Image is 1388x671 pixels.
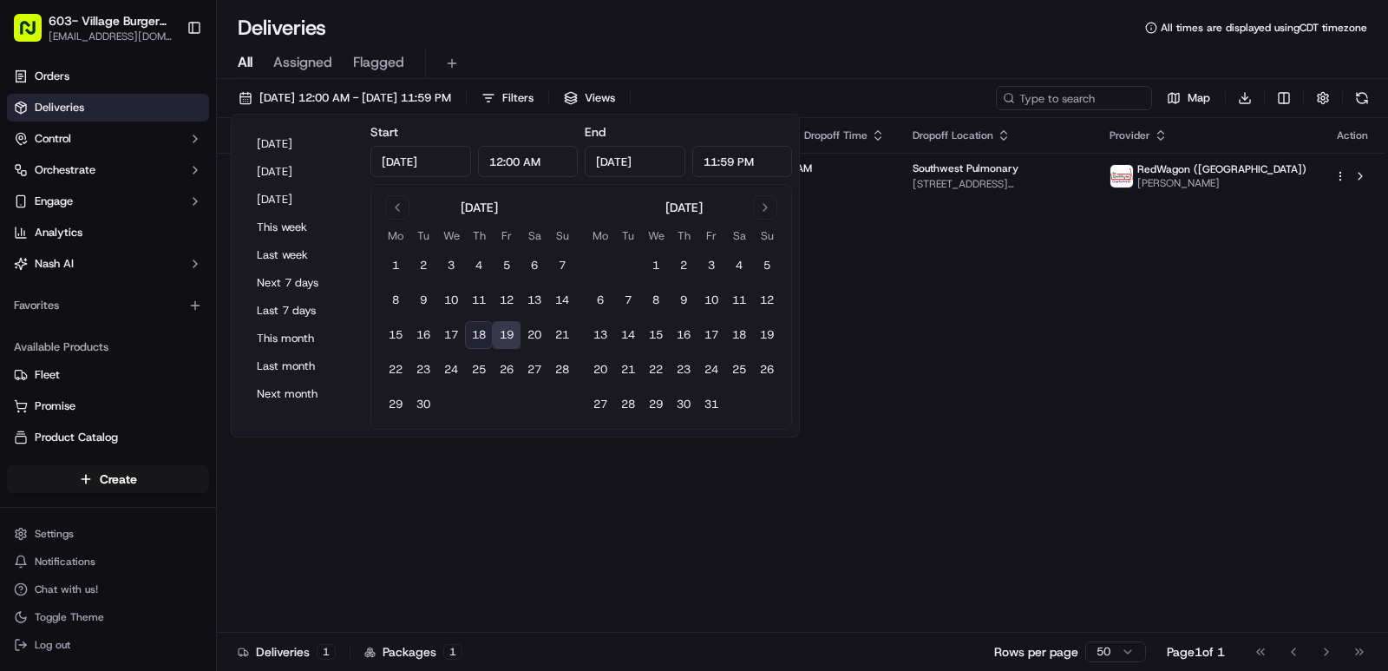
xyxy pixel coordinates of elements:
[493,356,520,384] button: 26
[520,252,548,280] button: 6
[614,286,642,314] button: 7
[7,633,209,657] button: Log out
[697,391,725,418] button: 31
[147,253,160,267] div: 💻
[913,161,1018,175] span: Southwest Pulmonary
[7,424,209,451] button: Product Catalog
[1110,165,1133,187] img: time_to_eat_nevada_logo
[249,215,353,240] button: This week
[1188,90,1210,106] span: Map
[670,286,697,314] button: 9
[753,286,781,314] button: 12
[493,286,520,314] button: 12
[753,252,781,280] button: 5
[35,162,95,178] span: Orchestrate
[7,577,209,602] button: Chat with us!
[35,252,133,269] span: Knowledge Base
[382,227,409,245] th: Monday
[35,256,74,272] span: Nash AI
[35,555,95,569] span: Notifications
[35,131,71,147] span: Control
[7,219,209,247] a: Analytics
[437,286,465,314] button: 10
[249,326,353,351] button: This month
[614,391,642,418] button: 28
[1137,162,1306,176] span: RedWagon ([GEOGRAPHIC_DATA])
[614,321,642,349] button: 14
[585,124,606,140] label: End
[14,367,202,383] a: Fleet
[7,605,209,629] button: Toggle Theme
[35,527,74,541] span: Settings
[7,156,209,184] button: Orchestrate
[520,356,548,384] button: 27
[249,299,353,323] button: Last 7 days
[7,125,209,153] button: Control
[7,549,209,574] button: Notifications
[249,271,353,295] button: Next 7 days
[1110,128,1150,142] span: Provider
[409,321,437,349] button: 16
[670,321,697,349] button: 16
[1137,176,1306,190] span: [PERSON_NAME]
[1350,86,1374,110] button: Refresh
[409,391,437,418] button: 30
[548,356,576,384] button: 28
[35,367,60,383] span: Fleet
[548,286,576,314] button: 14
[385,195,409,220] button: Go to previous month
[49,30,173,43] span: [EMAIL_ADDRESS][DOMAIN_NAME]
[520,286,548,314] button: 13
[249,132,353,156] button: [DATE]
[100,470,137,488] span: Create
[725,356,753,384] button: 25
[35,638,70,652] span: Log out
[409,356,437,384] button: 23
[382,252,409,280] button: 1
[382,286,409,314] button: 8
[14,430,202,445] a: Product Catalog
[465,321,493,349] button: 18
[586,356,614,384] button: 20
[586,321,614,349] button: 13
[697,252,725,280] button: 3
[437,252,465,280] button: 3
[614,356,642,384] button: 21
[35,398,75,414] span: Promise
[461,199,498,216] div: [DATE]
[665,199,703,216] div: [DATE]
[122,293,210,307] a: Powered byPylon
[642,227,670,245] th: Wednesday
[763,128,867,142] span: Original Dropoff Time
[548,252,576,280] button: 7
[35,610,104,624] span: Toggle Theme
[370,124,398,140] label: Start
[642,391,670,418] button: 29
[548,227,576,245] th: Sunday
[353,52,404,73] span: Flagged
[259,90,451,106] span: [DATE] 12:00 AM - [DATE] 11:59 PM
[585,90,615,106] span: Views
[586,227,614,245] th: Monday
[1159,86,1218,110] button: Map
[520,227,548,245] th: Saturday
[7,62,209,90] a: Orders
[465,286,493,314] button: 11
[586,286,614,314] button: 6
[697,356,725,384] button: 24
[465,227,493,245] th: Thursday
[996,86,1152,110] input: Type to search
[1167,643,1225,661] div: Page 1 of 1
[443,644,462,660] div: 1
[59,183,219,197] div: We're available if you need us!
[49,12,173,30] button: 603- Village Burger Bar- Legacy Plano
[238,52,252,73] span: All
[7,392,209,420] button: Promise
[238,643,336,661] div: Deliveries
[753,227,781,245] th: Sunday
[17,69,316,97] p: Welcome 👋
[35,69,69,84] span: Orders
[753,356,781,384] button: 26
[45,112,312,130] input: Got a question? Start typing here...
